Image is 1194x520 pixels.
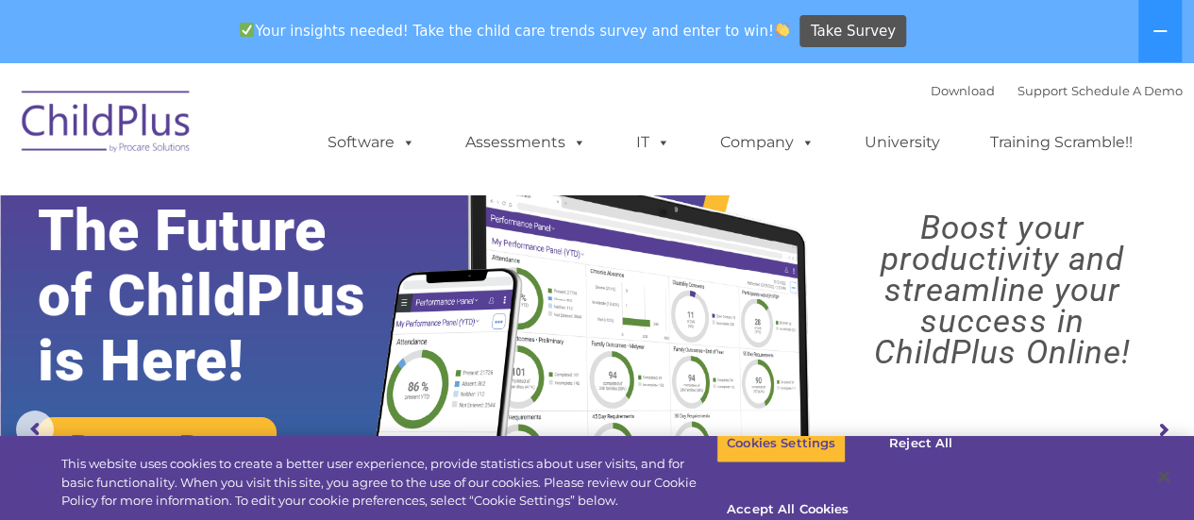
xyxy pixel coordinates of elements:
button: Reject All [862,424,980,463]
font: | [931,83,1183,98]
button: Cookies Settings [716,424,846,463]
img: ChildPlus by Procare Solutions [12,77,201,172]
a: Take Survey [799,15,906,48]
a: Software [309,124,434,161]
rs-layer: The Future of ChildPlus is Here! [38,198,419,394]
a: Request a Demo [38,417,277,469]
a: Download [931,83,995,98]
a: IT [617,124,689,161]
div: This website uses cookies to create a better user experience, provide statistics about user visit... [61,455,716,511]
button: Close [1143,456,1185,497]
a: Support [1017,83,1068,98]
span: Take Survey [811,15,896,48]
a: Schedule A Demo [1071,83,1183,98]
span: Last name [262,125,320,139]
a: University [846,124,959,161]
rs-layer: Boost your productivity and streamline your success in ChildPlus Online! [825,212,1179,368]
img: ✅ [240,23,254,37]
a: Training Scramble!! [971,124,1152,161]
span: Your insights needed! Take the child care trends survey and enter to win! [232,12,798,49]
span: Phone number [262,202,343,216]
a: Assessments [446,124,605,161]
a: Company [701,124,833,161]
img: 👏 [775,23,789,37]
